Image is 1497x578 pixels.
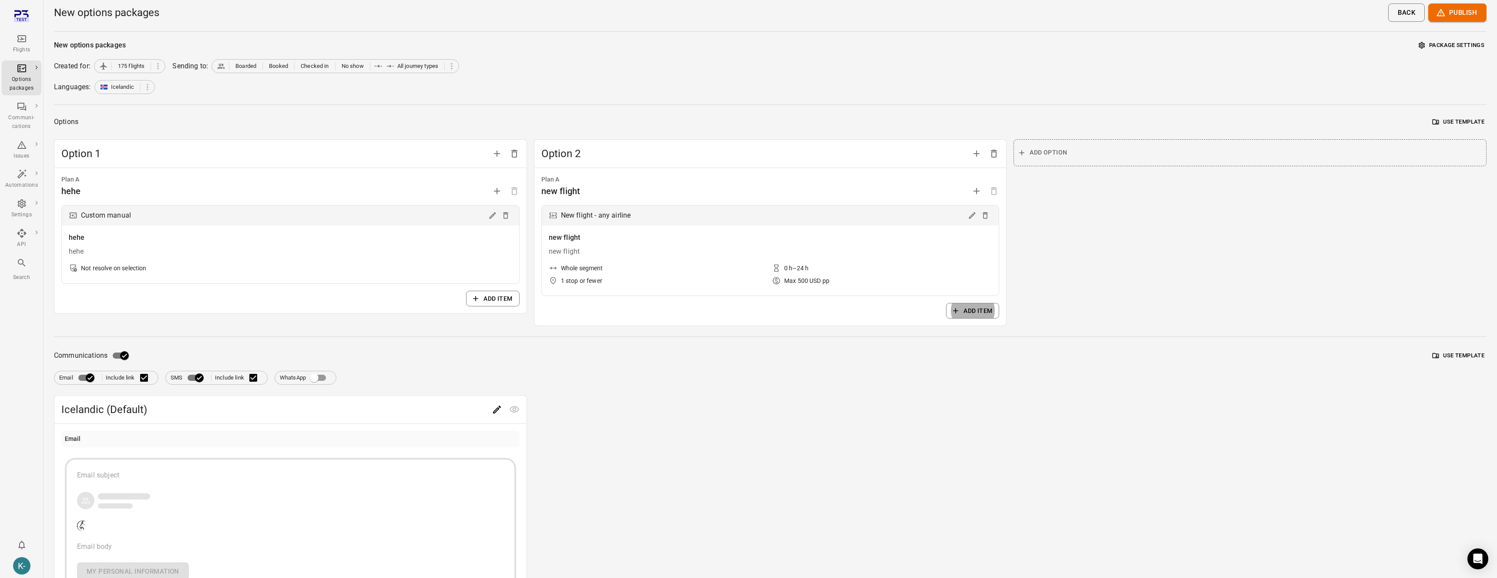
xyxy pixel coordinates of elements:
[506,149,523,157] span: Delete option
[69,246,512,257] div: hehe
[118,62,145,71] span: 175 flights
[2,137,41,163] a: Issues
[1430,349,1487,363] button: Use template
[561,264,603,272] div: Whole segment
[968,145,985,162] button: Add option
[269,62,288,71] span: Booked
[1416,39,1487,52] button: Package settings
[1014,139,1487,166] button: Add option
[5,211,38,219] div: Settings
[5,114,38,131] div: Communi-cations
[77,541,504,552] div: Email body
[499,209,512,222] button: Delete
[54,116,78,128] div: Options
[81,264,147,272] div: Not resolve on selection
[506,187,523,195] span: Options need to have at least one plan
[171,370,208,386] label: SMS
[2,255,41,284] button: Search
[342,62,364,71] span: No show
[488,145,506,162] button: Add option
[549,232,992,243] div: new flight
[1428,3,1487,22] button: Publish
[968,149,985,157] span: Add option
[946,303,999,319] button: Add item
[1030,147,1067,158] span: Add option
[968,182,985,200] button: Add plan
[488,187,506,195] span: Add plan
[561,276,602,285] div: 1 stop or fewer
[466,291,519,307] button: Add item
[5,240,38,249] div: API
[506,405,523,413] span: Preview
[2,166,41,192] a: Automations
[211,59,459,73] div: BoardedBookedChecked inNo showAll journey types
[397,62,439,71] span: All journey types
[61,184,81,198] div: hehe
[13,557,30,575] div: K-
[235,62,256,71] span: Boarded
[54,6,159,20] h1: New options packages
[65,434,81,444] div: Email
[2,225,41,252] a: API
[506,145,523,162] button: Delete option
[54,61,91,71] div: Created for:
[5,152,38,161] div: Issues
[2,60,41,95] a: Options packages
[5,273,38,282] div: Search
[172,61,208,71] div: Sending to:
[301,62,329,71] span: Checked in
[486,209,499,222] button: Edit
[5,181,38,190] div: Automations
[561,209,631,222] div: New flight - any airline
[54,40,126,50] div: New options packages
[488,405,506,413] span: Edit
[968,187,985,195] span: Add plan
[13,536,30,554] button: Notifications
[2,31,41,57] a: Flights
[94,80,155,94] div: Icelandic
[985,145,1003,162] button: Delete option
[106,369,153,387] label: Include link
[69,232,512,243] div: hehe
[2,196,41,222] a: Settings
[488,401,506,418] button: Edit
[61,175,520,185] div: Plan A
[784,276,829,285] div: Max 500 USD pp
[985,187,1003,195] span: Options need to have at least one plan
[541,175,1000,185] div: Plan A
[985,149,1003,157] span: Delete option
[59,370,98,386] label: Email
[81,209,131,222] div: Custom manual
[280,370,331,386] label: WhatsApp
[10,554,34,578] button: Kristinn - avilabs
[549,246,992,257] div: new flight
[541,184,581,198] div: new flight
[94,59,166,73] div: 175 flights
[966,209,979,222] button: Edit
[61,403,488,417] span: Icelandic (Default)
[54,82,91,92] div: Languages:
[488,182,506,200] button: Add plan
[61,147,488,161] span: Option 1
[1388,3,1425,22] button: Back
[5,46,38,54] div: Flights
[54,349,107,362] span: Communications
[541,147,968,161] span: Option 2
[111,83,134,91] span: Icelandic
[77,521,87,531] img: Company logo
[215,369,262,387] label: Include link
[2,99,41,134] a: Communi-cations
[979,209,992,222] button: Delete
[77,470,504,481] div: Email subject
[488,149,506,157] span: Add option
[1467,548,1488,569] div: Open Intercom Messenger
[784,264,809,272] div: 0 h–24 h
[1430,115,1487,129] button: Use template
[5,75,38,93] div: Options packages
